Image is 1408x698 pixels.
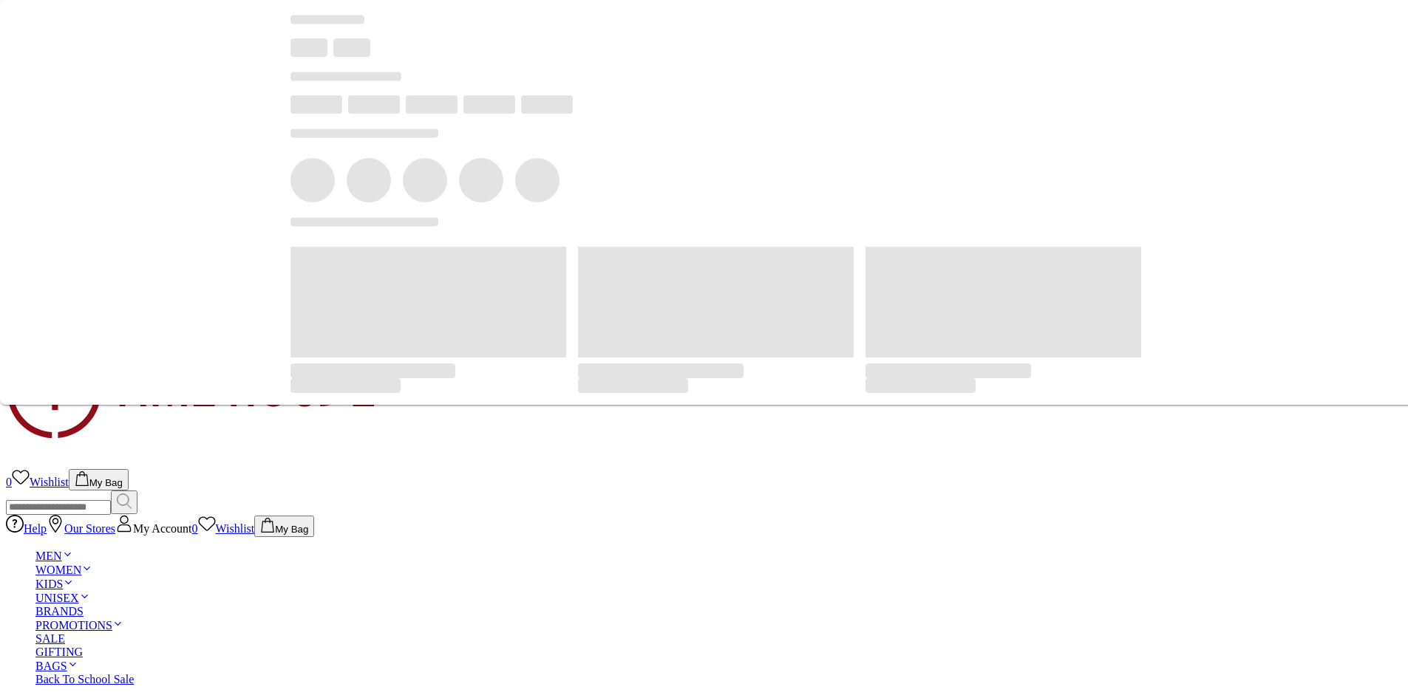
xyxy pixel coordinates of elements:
[192,522,255,535] a: 0Wishlist
[35,660,78,672] a: BAGS
[35,592,90,604] a: UNISEX
[35,619,112,632] span: PROMOTIONS
[89,477,123,488] span: My Bag
[35,632,65,645] a: SALE
[35,619,123,632] a: PROMOTIONS
[30,476,69,488] span: Wishlist
[35,605,84,617] a: BRANDS
[35,646,83,658] a: GIFTING
[35,550,62,562] span: MEN
[6,476,12,488] span: 0
[35,578,74,590] a: KIDS
[133,522,192,535] span: My Account
[6,522,47,535] a: Help
[254,516,314,537] button: My Bag
[192,522,198,535] span: 0
[6,476,69,488] a: 0Wishlist
[64,522,115,535] span: Our Stores
[35,564,92,576] a: WOMEN
[47,522,115,535] a: Our Stores
[35,564,81,576] span: WOMEN
[216,522,255,535] span: Wishlist
[35,592,79,604] span: UNISEX
[35,660,67,672] span: BAGS
[69,469,129,490] button: My Bag
[35,673,134,685] a: Back To School Sale
[24,522,47,535] span: Help
[275,524,308,535] span: My Bag
[35,578,63,590] span: KIDS
[35,550,73,562] a: MEN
